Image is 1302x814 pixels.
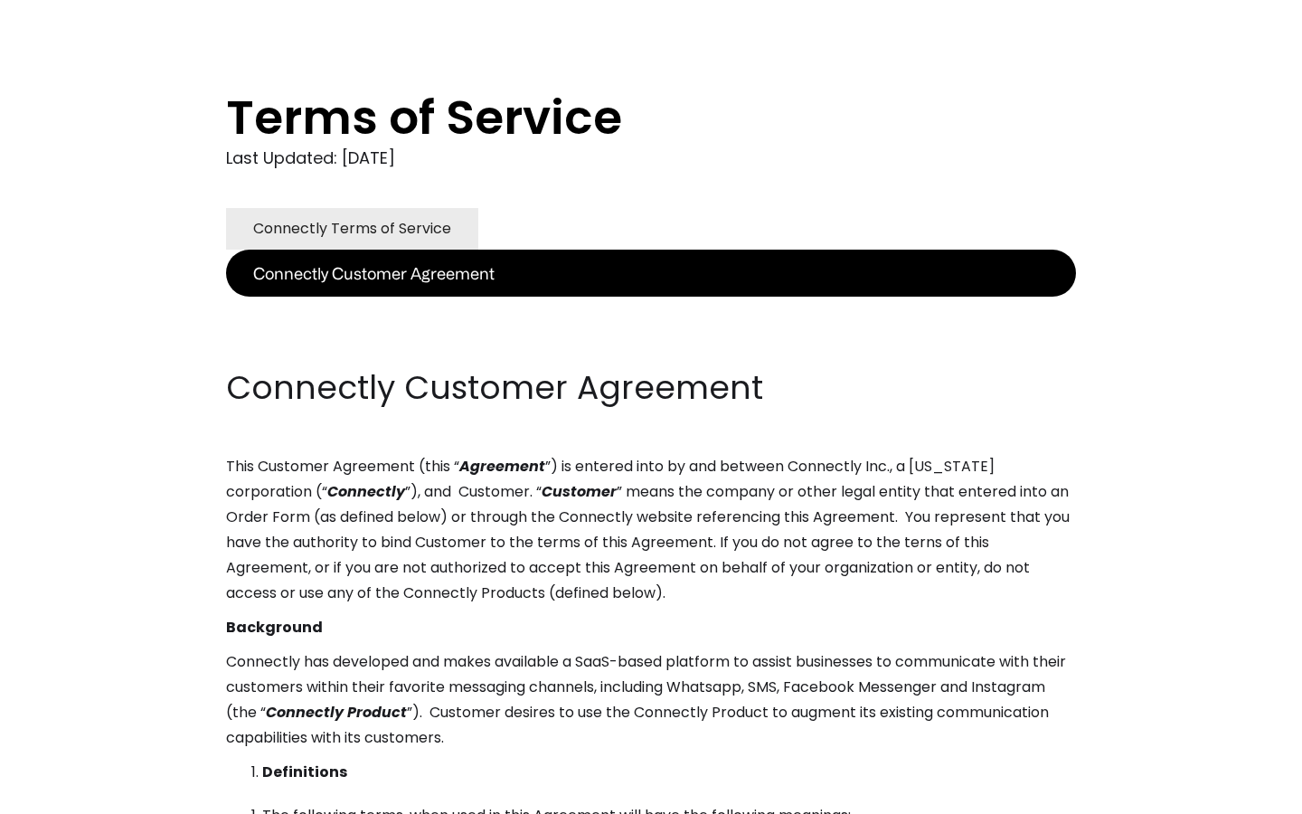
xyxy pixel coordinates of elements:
[253,216,451,241] div: Connectly Terms of Service
[266,702,407,723] em: Connectly Product
[542,481,617,502] em: Customer
[226,365,1076,411] h2: Connectly Customer Agreement
[253,260,495,286] div: Connectly Customer Agreement
[262,762,347,782] strong: Definitions
[327,481,405,502] em: Connectly
[459,456,545,477] em: Agreement
[36,782,108,808] ul: Language list
[226,145,1076,172] div: Last Updated: [DATE]
[226,331,1076,356] p: ‍
[226,617,323,638] strong: Background
[226,90,1004,145] h1: Terms of Service
[226,454,1076,606] p: This Customer Agreement (this “ ”) is entered into by and between Connectly Inc., a [US_STATE] co...
[226,297,1076,322] p: ‍
[226,649,1076,751] p: Connectly has developed and makes available a SaaS-based platform to assist businesses to communi...
[18,781,108,808] aside: Language selected: English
